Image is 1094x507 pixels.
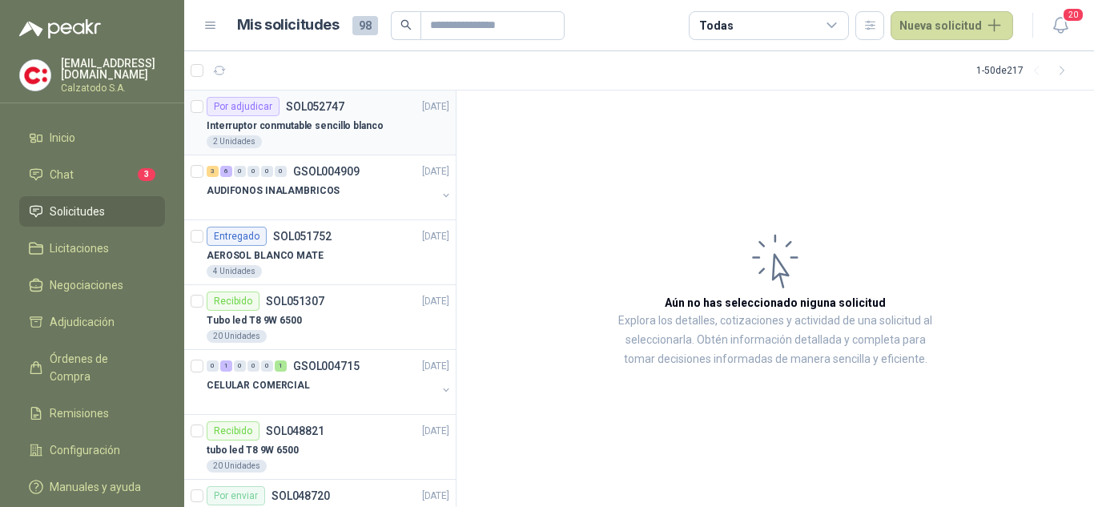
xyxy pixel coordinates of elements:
[19,398,165,429] a: Remisiones
[266,296,324,307] p: SOL051307
[50,404,109,422] span: Remisiones
[352,16,378,35] span: 98
[261,360,273,372] div: 0
[220,166,232,177] div: 6
[50,129,75,147] span: Inicio
[207,443,299,458] p: tubo led T8 9W 6500
[400,19,412,30] span: search
[184,91,456,155] a: Por adjudicarSOL052747[DATE] Interruptor conmutable sencillo blanco2 Unidades
[891,11,1013,40] button: Nueva solicitud
[207,162,452,213] a: 3 6 0 0 0 0 GSOL004909[DATE] AUDIFONOS INALAMBRICOS
[271,490,330,501] p: SOL048720
[20,60,50,91] img: Company Logo
[275,166,287,177] div: 0
[234,360,246,372] div: 0
[699,17,733,34] div: Todas
[50,239,109,257] span: Licitaciones
[50,350,150,385] span: Órdenes de Compra
[266,425,324,437] p: SOL048821
[275,360,287,372] div: 1
[273,231,332,242] p: SOL051752
[237,14,340,37] h1: Mis solicitudes
[261,166,273,177] div: 0
[422,489,449,504] p: [DATE]
[19,307,165,337] a: Adjudicación
[138,168,155,181] span: 3
[234,166,246,177] div: 0
[19,123,165,153] a: Inicio
[665,294,886,312] h3: Aún no has seleccionado niguna solicitud
[220,360,232,372] div: 1
[50,478,141,496] span: Manuales y ayuda
[50,166,74,183] span: Chat
[61,83,165,93] p: Calzatodo S.A.
[422,229,449,244] p: [DATE]
[50,276,123,294] span: Negociaciones
[207,330,267,343] div: 20 Unidades
[422,294,449,309] p: [DATE]
[207,183,340,199] p: AUDIFONOS INALAMBRICOS
[50,441,120,459] span: Configuración
[207,248,324,264] p: AEROSOL BLANCO MATE
[207,486,265,505] div: Por enviar
[207,135,262,148] div: 2 Unidades
[207,166,219,177] div: 3
[286,101,344,112] p: SOL052747
[422,99,449,115] p: [DATE]
[19,159,165,190] a: Chat3
[422,424,449,439] p: [DATE]
[184,415,456,480] a: RecibidoSOL048821[DATE] tubo led T8 9W 650020 Unidades
[61,58,165,80] p: [EMAIL_ADDRESS][DOMAIN_NAME]
[207,265,262,278] div: 4 Unidades
[19,435,165,465] a: Configuración
[19,472,165,502] a: Manuales y ayuda
[293,360,360,372] p: GSOL004715
[247,360,259,372] div: 0
[19,196,165,227] a: Solicitudes
[207,292,259,311] div: Recibido
[207,378,310,393] p: CELULAR COMERCIAL
[422,164,449,179] p: [DATE]
[207,356,452,408] a: 0 1 0 0 0 1 GSOL004715[DATE] CELULAR COMERCIAL
[207,119,383,134] p: Interruptor conmutable sencillo blanco
[184,285,456,350] a: RecibidoSOL051307[DATE] Tubo led T8 9W 650020 Unidades
[50,203,105,220] span: Solicitudes
[207,460,267,473] div: 20 Unidades
[19,233,165,264] a: Licitaciones
[207,97,280,116] div: Por adjudicar
[19,19,101,38] img: Logo peakr
[247,166,259,177] div: 0
[50,313,115,331] span: Adjudicación
[207,227,267,246] div: Entregado
[184,220,456,285] a: EntregadoSOL051752[DATE] AEROSOL BLANCO MATE4 Unidades
[293,166,360,177] p: GSOL004909
[19,270,165,300] a: Negociaciones
[1046,11,1075,40] button: 20
[422,359,449,374] p: [DATE]
[1062,7,1084,22] span: 20
[207,313,302,328] p: Tubo led T8 9W 6500
[207,360,219,372] div: 0
[207,421,259,441] div: Recibido
[19,344,165,392] a: Órdenes de Compra
[976,58,1075,83] div: 1 - 50 de 217
[617,312,934,369] p: Explora los detalles, cotizaciones y actividad de una solicitud al seleccionarla. Obtén informaci...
